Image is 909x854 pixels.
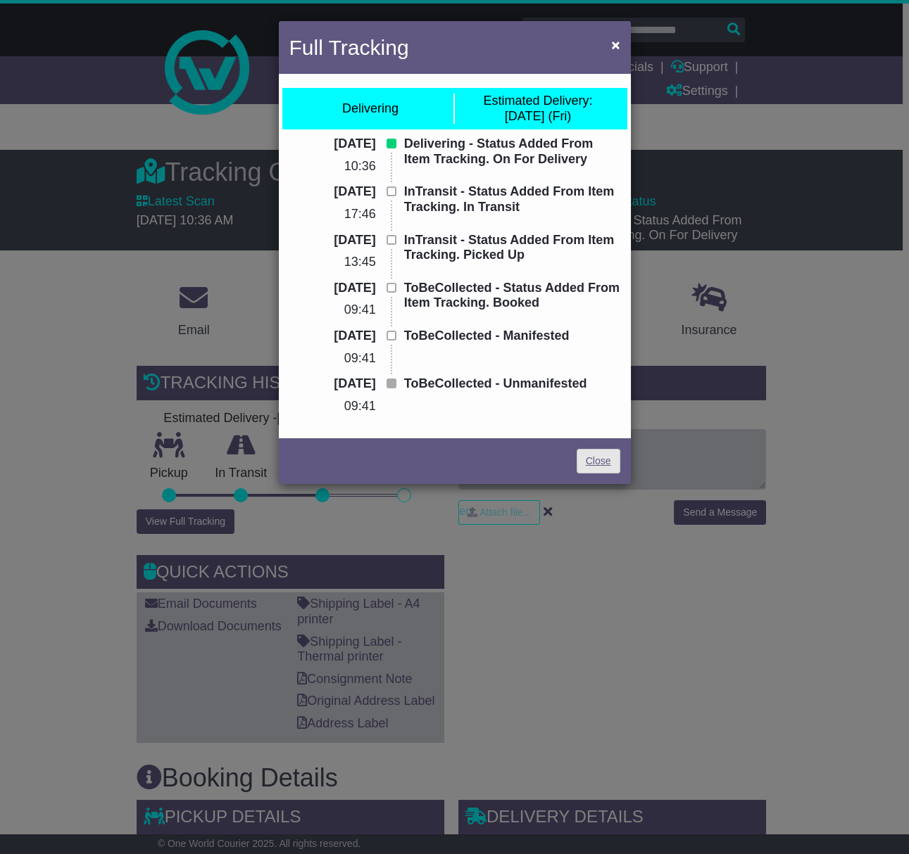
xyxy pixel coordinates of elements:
[404,281,620,311] p: ToBeCollected - Status Added From Item Tracking. Booked
[289,184,376,200] p: [DATE]
[404,233,620,263] p: InTransit - Status Added From Item Tracking. Picked Up
[483,94,592,124] div: [DATE] (Fri)
[289,233,376,248] p: [DATE]
[289,376,376,392] p: [DATE]
[289,329,376,344] p: [DATE]
[289,32,409,63] h4: Full Tracking
[289,281,376,296] p: [DATE]
[483,94,592,108] span: Estimated Delivery:
[289,399,376,414] p: 09:41
[604,30,627,59] button: Close
[611,37,620,53] span: ×
[289,302,376,318] p: 09:41
[289,159,376,174] p: 10:36
[404,184,620,215] p: InTransit - Status Added From Item Tracking. In Transit
[577,449,620,473] a: Close
[342,101,399,117] div: Delivering
[404,136,620,167] p: Delivering - Status Added From Item Tracking. On For Delivery
[404,376,620,392] p: ToBeCollected - Unmanifested
[289,207,376,222] p: 17:46
[289,255,376,270] p: 13:45
[289,351,376,367] p: 09:41
[404,329,620,344] p: ToBeCollected - Manifested
[289,136,376,152] p: [DATE]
